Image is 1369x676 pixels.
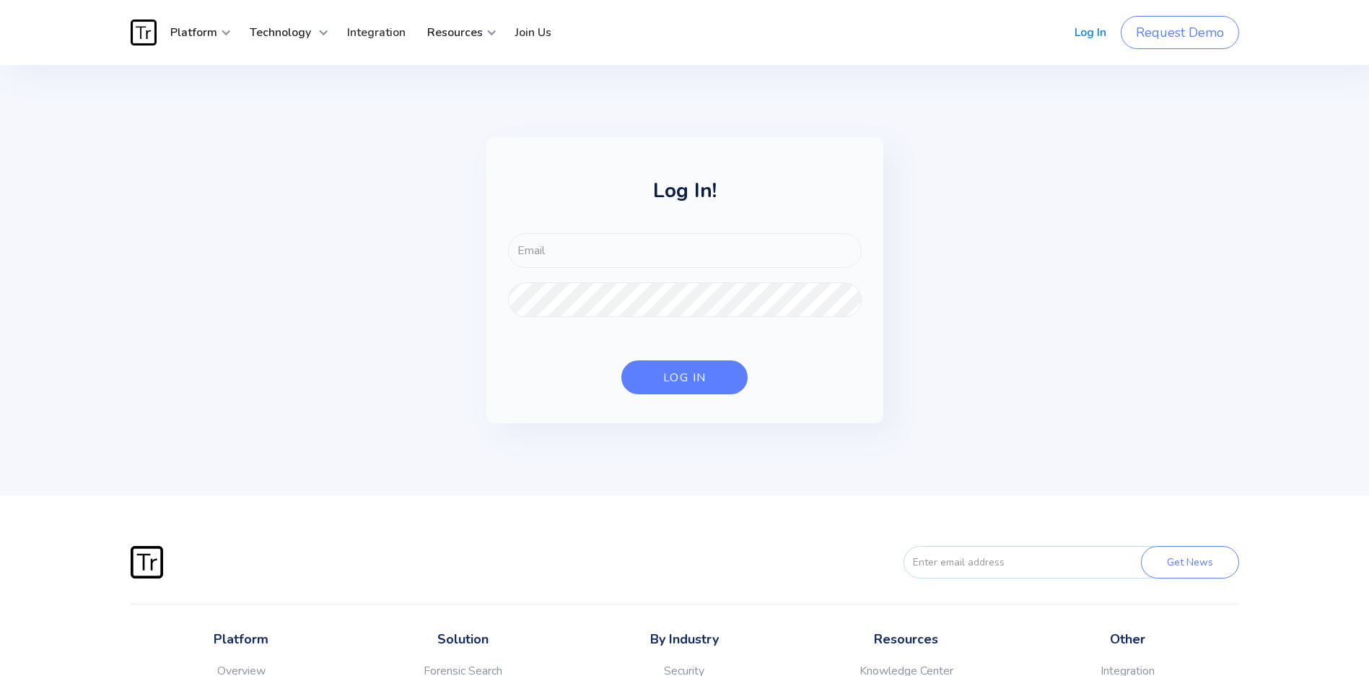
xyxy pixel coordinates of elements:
input: Enter email address [904,546,1166,578]
a: Integration [336,11,416,54]
strong: Resources [427,25,483,40]
a: Request Demo [1121,16,1239,49]
p: Platform [131,630,352,649]
strong: Platform [170,25,217,40]
a: home [131,19,159,45]
div: Technology [239,11,329,54]
strong: Technology [250,25,311,40]
div: log in [663,370,707,385]
p: By Industry [574,630,795,649]
div: Resources [416,11,497,54]
h1: Log In! [508,181,862,215]
img: Traces Logo [131,19,157,45]
input: Get News [1141,546,1239,578]
div: Platform [159,11,232,54]
img: Traces Logo [131,546,163,578]
a: Join Us [504,11,562,54]
input: Email [508,233,862,268]
a: Log In [1064,11,1117,54]
p: Solution [352,630,574,649]
p: Other [1017,630,1238,649]
p: Resources [795,630,1017,649]
form: FOR-LOGIN [508,233,862,394]
form: FORM-EMAIL-FOOTER [878,546,1239,578]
